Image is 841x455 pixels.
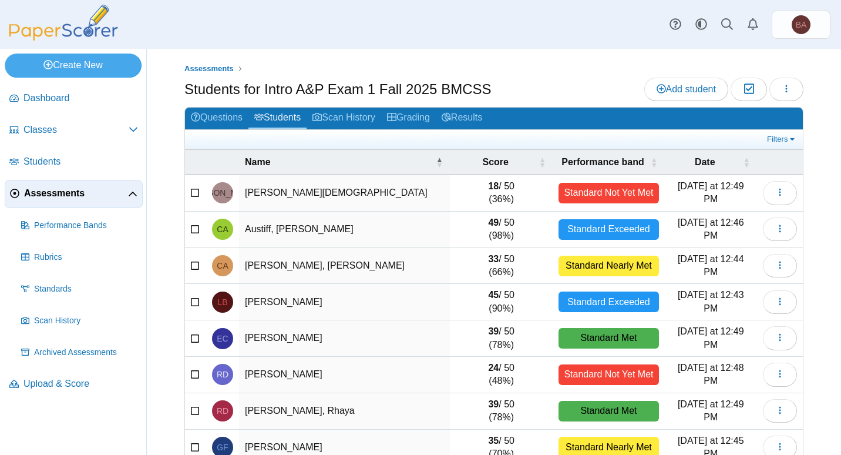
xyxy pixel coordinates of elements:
td: Austiff, [PERSON_NAME] [239,212,450,248]
a: Scan History [307,108,381,129]
div: Standard Met [559,401,658,421]
td: [PERSON_NAME], [PERSON_NAME] [239,248,450,285]
td: / 50 (90%) [450,284,553,320]
span: Score [482,157,508,167]
b: 39 [488,399,499,409]
b: 24 [488,363,499,373]
time: Sep 8, 2025 at 12:49 PM [678,326,744,349]
span: Dashboard [23,92,138,105]
a: Upload & Score [5,370,143,399]
a: Archived Assessments [16,339,143,367]
a: Questions [185,108,248,129]
time: Sep 8, 2025 at 12:48 PM [678,363,744,386]
b: 18 [488,181,499,191]
span: Upload & Score [23,377,138,390]
span: Cooper Austiff [217,225,228,233]
span: Cooper Austin [217,262,228,270]
a: Classes [5,116,143,145]
span: Emma Coughlan [217,334,228,343]
td: [PERSON_NAME], Rhaya [239,393,450,430]
time: Sep 8, 2025 at 12:44 PM [678,254,744,277]
time: Sep 8, 2025 at 12:49 PM [678,181,744,204]
span: Name [245,157,271,167]
a: Students [5,148,143,176]
a: Students [248,108,307,129]
a: Standards [16,275,143,303]
span: Date : Activate to sort [743,150,750,175]
a: Dashboard [5,85,143,113]
td: [PERSON_NAME] [239,320,450,357]
span: Add student [657,84,716,94]
span: Rubrics [34,252,138,263]
time: Sep 8, 2025 at 12:43 PM [678,290,744,313]
span: Performance Bands [34,220,138,232]
a: Create New [5,53,142,77]
a: Results [436,108,488,129]
a: PaperScorer [5,32,122,42]
a: Grading [381,108,436,129]
span: Leah Beaupre [217,298,227,306]
span: Students [23,155,138,168]
td: / 50 (66%) [450,248,553,285]
td: [PERSON_NAME] [239,284,450,320]
td: / 50 (98%) [450,212,553,248]
b: 49 [488,218,499,227]
div: Standard Exceeded [559,219,658,240]
td: [PERSON_NAME] [239,357,450,393]
a: Assessments [5,180,143,208]
span: Classes [23,123,129,136]
span: Standards [34,283,138,295]
a: Alerts [740,12,766,38]
a: Rubrics [16,243,143,272]
a: Assessments [181,62,237,76]
td: / 50 (36%) [450,175,553,212]
b: 35 [488,436,499,446]
a: Add student [644,78,728,101]
span: Brent Adams [792,15,810,34]
span: Performance band : Activate to sort [651,150,658,175]
span: Rhaya DePaolo [217,407,228,415]
span: Brent Adams [796,21,807,29]
a: Brent Adams [772,11,830,39]
span: Richard Darr [217,370,228,379]
b: 45 [488,290,499,300]
div: Standard Not Yet Met [559,364,658,385]
div: Standard Exceeded [559,292,658,312]
span: Scan History [34,315,138,327]
span: Assessments [24,187,128,200]
td: [PERSON_NAME][DEMOGRAPHIC_DATA] [239,175,450,212]
td: / 50 (78%) [450,393,553,430]
span: Assessments [184,64,234,73]
img: PaperScorer [5,5,122,41]
span: Name : Activate to invert sorting [436,150,443,175]
a: Performance Bands [16,212,143,240]
a: Filters [764,133,800,145]
span: Gwendolyn Fahrow [217,443,228,451]
b: 39 [488,326,499,336]
span: Archived Assessments [34,347,138,359]
h1: Students for Intro A&P Exam 1 Fall 2025 BMCSS [184,79,491,99]
span: Performance band [561,157,644,167]
span: Jesus Arenas [189,189,256,197]
a: Scan History [16,307,143,335]
div: Standard Met [559,328,658,349]
time: Sep 8, 2025 at 12:49 PM [678,399,744,422]
span: Date [695,157,715,167]
td: / 50 (78%) [450,320,553,357]
span: Score : Activate to sort [539,150,546,175]
div: Standard Nearly Met [559,256,658,276]
td: / 50 (48%) [450,357,553,393]
time: Sep 8, 2025 at 12:46 PM [678,218,744,240]
b: 33 [488,254,499,264]
div: Standard Not Yet Met [559,183,658,203]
